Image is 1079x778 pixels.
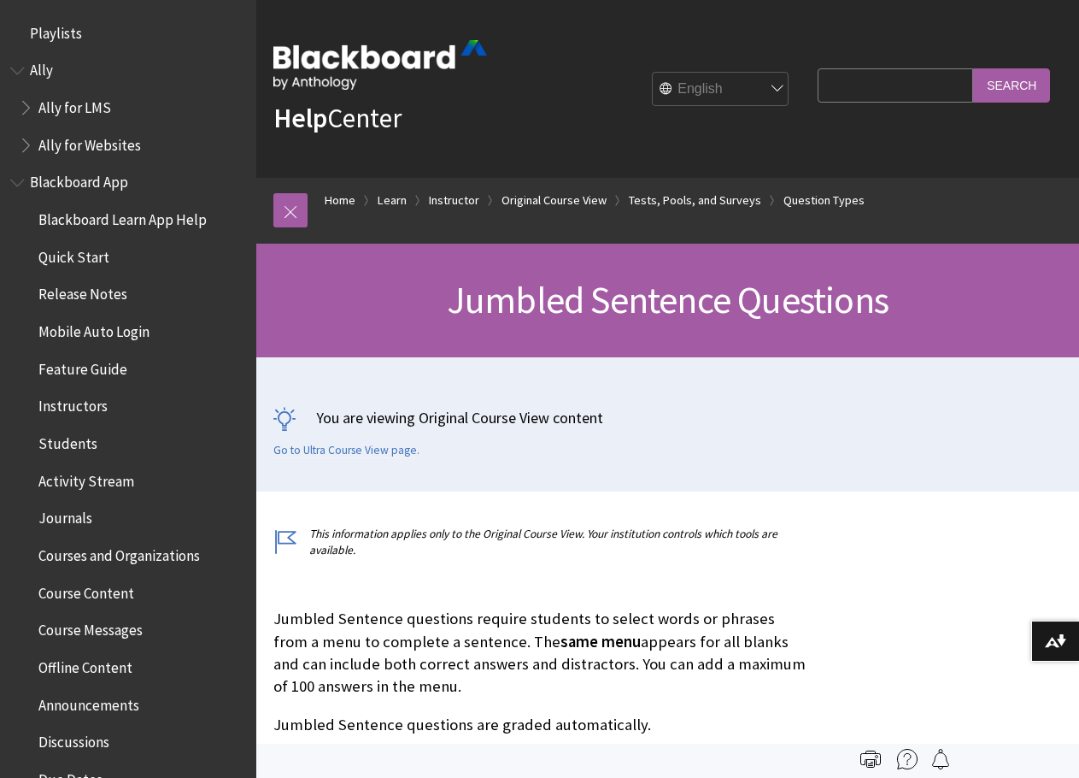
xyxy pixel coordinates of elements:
[273,443,419,458] a: Go to Ultra Course View page.
[38,504,92,528] span: Journals
[273,526,809,558] p: This information applies only to the Original Course View. Your institution controls which tools ...
[38,392,108,416] span: Instructors
[447,276,888,323] span: Jumbled Sentence Questions
[10,19,246,48] nav: Book outline for Playlists
[38,691,139,714] span: Announcements
[501,190,607,211] a: Original Course View
[30,56,53,80] span: Ally
[273,40,487,90] img: Blackboard by Anthology
[378,190,407,211] a: Learn
[10,56,246,160] nav: Book outline for Anthology Ally Help
[273,608,809,698] p: Jumbled Sentence questions require students to select words or phrases from a menu to complete a ...
[930,749,951,769] img: Follow this page
[38,205,207,228] span: Blackboard Learn App Help
[860,749,881,769] img: Print
[325,190,355,211] a: Home
[30,168,128,192] span: Blackboard App
[429,190,479,211] a: Instructor
[629,190,761,211] a: Tests, Pools, and Surveys
[273,101,402,135] a: HelpCenter
[38,243,109,266] span: Quick Start
[973,68,1050,102] input: Search
[273,101,327,135] strong: Help
[897,749,918,769] img: More help
[38,541,200,564] span: Courses and Organizations
[38,280,127,304] span: Release Notes
[38,131,141,154] span: Ally for Websites
[560,632,641,651] span: same menu
[38,93,111,116] span: Ally for LMS
[38,653,132,676] span: Offline Content
[38,467,134,490] span: Activity Stream
[38,317,150,340] span: Mobile Auto Login
[38,728,109,751] span: Discussions
[653,73,789,107] select: Site Language Selector
[273,407,1062,428] p: You are viewing Original Course View content
[273,714,809,736] p: Jumbled Sentence questions are graded automatically.
[30,19,82,42] span: Playlists
[38,429,97,452] span: Students
[783,190,865,211] a: Question Types
[38,355,127,378] span: Feature Guide
[38,579,134,602] span: Course Content
[38,616,143,639] span: Course Messages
